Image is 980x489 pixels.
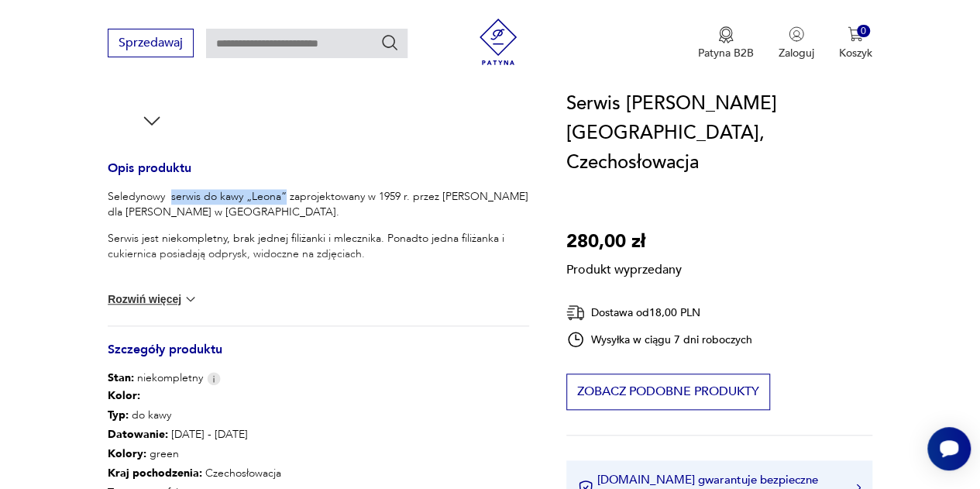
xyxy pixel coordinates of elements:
[108,408,129,422] b: Typ :
[108,405,529,425] p: do kawy
[108,444,529,463] p: green
[698,26,754,60] a: Ikona medaluPatyna B2B
[566,303,585,322] img: Ikona dostawy
[108,29,194,57] button: Sprzedawaj
[108,164,529,189] h3: Opis produktu
[108,388,140,403] b: Kolor:
[779,46,814,60] p: Zaloguj
[108,370,134,385] b: Stan:
[848,26,863,42] img: Ikona koszyka
[566,227,682,257] p: 280,00 zł
[108,425,529,444] p: [DATE] - [DATE]
[698,26,754,60] button: Patyna B2B
[566,89,872,177] h1: Serwis [PERSON_NAME] [GEOGRAPHIC_DATA], Czechosłowacja
[839,26,872,60] button: 0Koszyk
[108,39,194,50] a: Sprzedawaj
[857,25,870,38] div: 0
[779,26,814,60] button: Zaloguj
[108,291,198,307] button: Rozwiń więcej
[566,257,682,278] p: Produkt wyprzedany
[566,303,752,322] div: Dostawa od 18,00 PLN
[108,231,529,262] p: Serwis jest niekompletny, brak jednej filiżanki i mlecznika. Ponadto jedna filiżanka i cukiernica...
[839,46,872,60] p: Koszyk
[789,26,804,42] img: Ikonka użytkownika
[108,466,202,480] b: Kraj pochodzenia :
[108,427,168,442] b: Datowanie :
[207,372,221,385] img: Info icon
[698,46,754,60] p: Patyna B2B
[566,374,770,410] button: Zobacz podobne produkty
[108,446,146,461] b: Kolory :
[927,427,971,470] iframe: Smartsupp widget button
[566,330,752,349] div: Wysyłka w ciągu 7 dni roboczych
[108,463,529,483] p: Czechosłowacja
[380,33,399,52] button: Szukaj
[108,345,529,370] h3: Szczegóły produktu
[183,291,198,307] img: chevron down
[475,19,521,65] img: Patyna - sklep z meblami i dekoracjami vintage
[718,26,734,43] img: Ikona medalu
[108,370,203,386] span: niekompletny
[108,189,529,220] p: Seledynowy serwis do kawy „Leona” zaprojektowany w 1959 r. przez [PERSON_NAME] dla [PERSON_NAME] ...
